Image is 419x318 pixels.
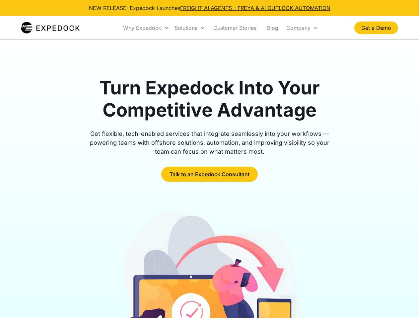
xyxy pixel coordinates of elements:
[120,17,172,39] div: Why Expedock
[21,21,80,34] a: home
[82,77,337,121] h1: Turn Expedock Into Your Competitive Advantage
[161,167,258,182] a: Talk to an Expedock Consultant
[180,5,330,11] a: FREIGHT AI AGENTS - FREYA & AI OUTLOOK AUTOMATION
[175,25,197,31] div: Solutions
[284,17,321,39] div: Company
[286,25,311,31] div: Company
[386,286,419,318] iframe: Chat Widget
[89,4,330,12] div: NEW RELEASE: Expedock Launches
[21,21,80,34] img: Expedock Logo
[262,17,284,39] a: Blog
[354,22,398,34] a: Get a Demo
[82,129,337,156] div: Get flexible, tech-enabled services that integrate seamlessly into your workflows — powering team...
[123,25,161,31] div: Why Expedock
[208,17,262,39] a: Customer Stories
[172,17,208,39] div: Solutions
